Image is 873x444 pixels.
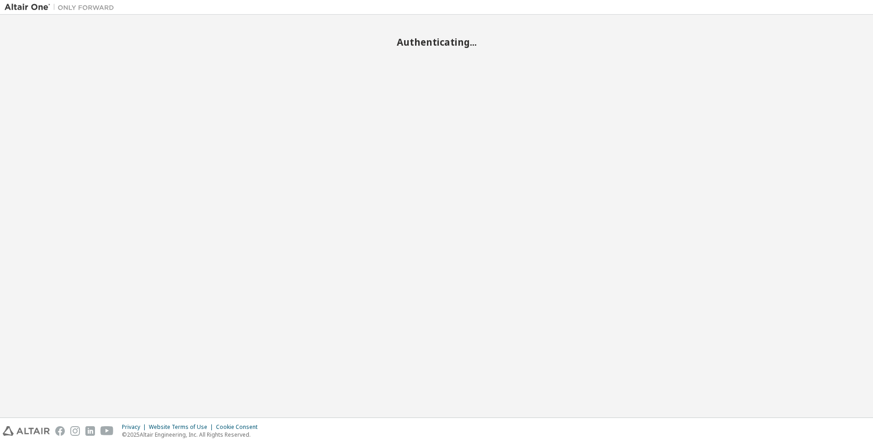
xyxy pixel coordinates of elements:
h2: Authenticating... [5,36,868,48]
div: Cookie Consent [216,423,263,431]
div: Privacy [122,423,149,431]
div: Website Terms of Use [149,423,216,431]
img: altair_logo.svg [3,426,50,436]
img: instagram.svg [70,426,80,436]
img: linkedin.svg [85,426,95,436]
img: Altair One [5,3,119,12]
img: facebook.svg [55,426,65,436]
p: © 2025 Altair Engineering, Inc. All Rights Reserved. [122,431,263,439]
img: youtube.svg [100,426,114,436]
